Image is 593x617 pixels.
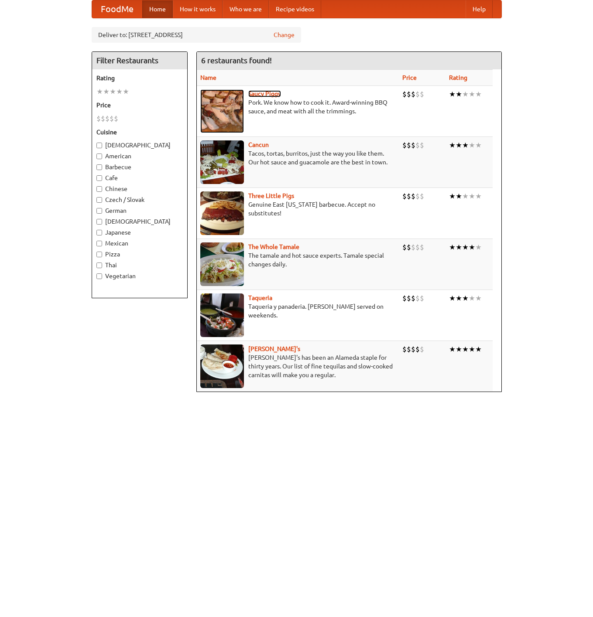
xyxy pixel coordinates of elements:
[449,89,456,99] li: ★
[248,243,299,250] a: The Whole Tamale
[402,140,407,150] li: $
[96,239,183,248] label: Mexican
[469,344,475,354] li: ★
[456,344,462,354] li: ★
[407,344,411,354] li: $
[96,197,102,203] input: Czech / Slovak
[110,87,116,96] li: ★
[449,293,456,303] li: ★
[96,273,102,279] input: Vegetarian
[466,0,493,18] a: Help
[96,230,102,235] input: Japanese
[462,89,469,99] li: ★
[96,195,183,204] label: Czech / Slovak
[469,293,475,303] li: ★
[96,206,183,215] label: German
[456,89,462,99] li: ★
[200,140,244,184] img: cancun.jpg
[96,153,102,159] input: American
[110,114,114,123] li: $
[456,242,462,252] li: ★
[407,140,411,150] li: $
[415,191,420,201] li: $
[248,294,272,301] a: Taqueria
[200,149,395,167] p: Tacos, tortas, burritos, just the way you like them. Our hot sauce and guacamole are the best in ...
[248,192,294,199] a: Three Little Pigs
[420,191,424,201] li: $
[96,219,102,225] input: [DEMOGRAPHIC_DATA]
[173,0,223,18] a: How it works
[96,241,102,246] input: Mexican
[96,250,183,259] label: Pizza
[402,293,407,303] li: $
[200,251,395,269] p: The tamale and hot sauce experts. Tamale special changes daily.
[96,184,183,193] label: Chinese
[96,128,183,136] h5: Cuisine
[96,261,183,269] label: Thai
[200,293,244,337] img: taqueria.jpg
[411,242,415,252] li: $
[96,87,103,96] li: ★
[415,89,420,99] li: $
[407,89,411,99] li: $
[449,191,456,201] li: ★
[200,344,244,388] img: pedros.jpg
[415,344,420,354] li: $
[469,191,475,201] li: ★
[96,228,183,237] label: Japanese
[411,344,415,354] li: $
[402,344,407,354] li: $
[402,89,407,99] li: $
[96,272,183,280] label: Vegetarian
[420,344,424,354] li: $
[223,0,269,18] a: Who we are
[96,163,183,171] label: Barbecue
[200,191,244,235] img: littlepigs.jpg
[407,242,411,252] li: $
[248,141,269,148] b: Cancun
[420,89,424,99] li: $
[420,242,424,252] li: $
[248,345,300,352] b: [PERSON_NAME]'s
[469,140,475,150] li: ★
[469,242,475,252] li: ★
[103,87,110,96] li: ★
[415,293,420,303] li: $
[407,293,411,303] li: $
[402,191,407,201] li: $
[462,191,469,201] li: ★
[96,217,183,226] label: [DEMOGRAPHIC_DATA]
[105,114,110,123] li: $
[411,191,415,201] li: $
[92,0,142,18] a: FoodMe
[475,89,482,99] li: ★
[415,140,420,150] li: $
[274,31,295,39] a: Change
[142,0,173,18] a: Home
[248,90,281,97] a: Saucy Piggy
[449,74,467,81] a: Rating
[200,353,395,379] p: [PERSON_NAME]'s has been an Alameda staple for thirty years. Our list of fine tequilas and slow-c...
[475,191,482,201] li: ★
[456,191,462,201] li: ★
[475,242,482,252] li: ★
[475,344,482,354] li: ★
[411,293,415,303] li: $
[114,114,118,123] li: $
[402,242,407,252] li: $
[469,89,475,99] li: ★
[96,164,102,170] input: Barbecue
[415,242,420,252] li: $
[200,302,395,320] p: Taqueria y panaderia. [PERSON_NAME] served on weekends.
[96,262,102,268] input: Thai
[456,140,462,150] li: ★
[116,87,123,96] li: ★
[96,175,102,181] input: Cafe
[449,344,456,354] li: ★
[96,186,102,192] input: Chinese
[462,140,469,150] li: ★
[449,140,456,150] li: ★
